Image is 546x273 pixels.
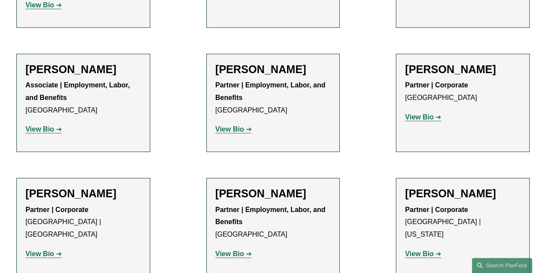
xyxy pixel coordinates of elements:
p: [GEOGRAPHIC_DATA] [215,204,331,241]
strong: Partner | Employment, Labor, and Benefits [215,206,328,226]
strong: Partner | Corporate [405,81,468,89]
strong: View Bio [405,250,433,257]
strong: View Bio [25,250,54,257]
h2: [PERSON_NAME] [215,187,331,200]
strong: View Bio [25,125,54,133]
a: View Bio [215,125,252,133]
strong: Associate | Employment, Labor, and Benefits [25,81,132,101]
a: View Bio [25,125,62,133]
strong: View Bio [215,125,244,133]
a: View Bio [25,1,62,9]
h2: [PERSON_NAME] [215,63,331,76]
a: View Bio [25,250,62,257]
p: [GEOGRAPHIC_DATA] [405,79,521,104]
h2: [PERSON_NAME] [25,187,141,200]
h2: [PERSON_NAME] [405,63,521,76]
strong: Partner | Employment, Labor, and Benefits [215,81,328,101]
strong: Partner | Corporate [25,206,88,213]
a: View Bio [405,113,441,121]
h2: [PERSON_NAME] [405,187,521,200]
strong: View Bio [215,250,244,257]
h2: [PERSON_NAME] [25,63,141,76]
a: View Bio [215,250,252,257]
p: [GEOGRAPHIC_DATA] [25,79,141,116]
a: View Bio [405,250,441,257]
a: Search this site [472,258,532,273]
strong: View Bio [25,1,54,9]
strong: View Bio [405,113,433,121]
p: [GEOGRAPHIC_DATA] | [GEOGRAPHIC_DATA] [25,204,141,241]
p: [GEOGRAPHIC_DATA] [215,79,331,116]
strong: Partner | Corporate [405,206,468,213]
p: [GEOGRAPHIC_DATA] | [US_STATE] [405,204,521,241]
